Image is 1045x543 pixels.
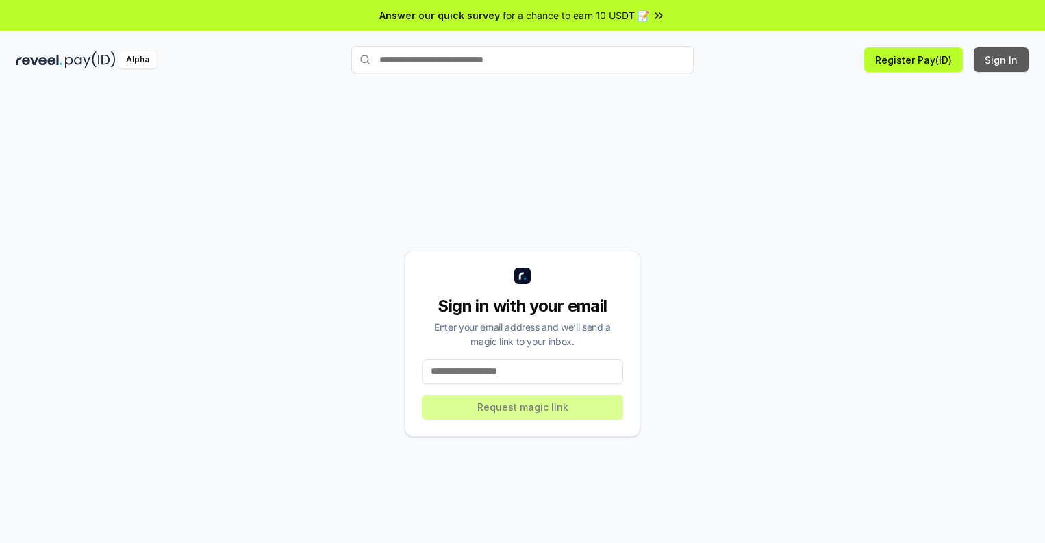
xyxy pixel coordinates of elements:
[16,51,62,68] img: reveel_dark
[118,51,157,68] div: Alpha
[422,320,623,349] div: Enter your email address and we’ll send a magic link to your inbox.
[422,295,623,317] div: Sign in with your email
[864,47,963,72] button: Register Pay(ID)
[65,51,116,68] img: pay_id
[514,268,531,284] img: logo_small
[503,8,649,23] span: for a chance to earn 10 USDT 📝
[379,8,500,23] span: Answer our quick survey
[974,47,1029,72] button: Sign In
